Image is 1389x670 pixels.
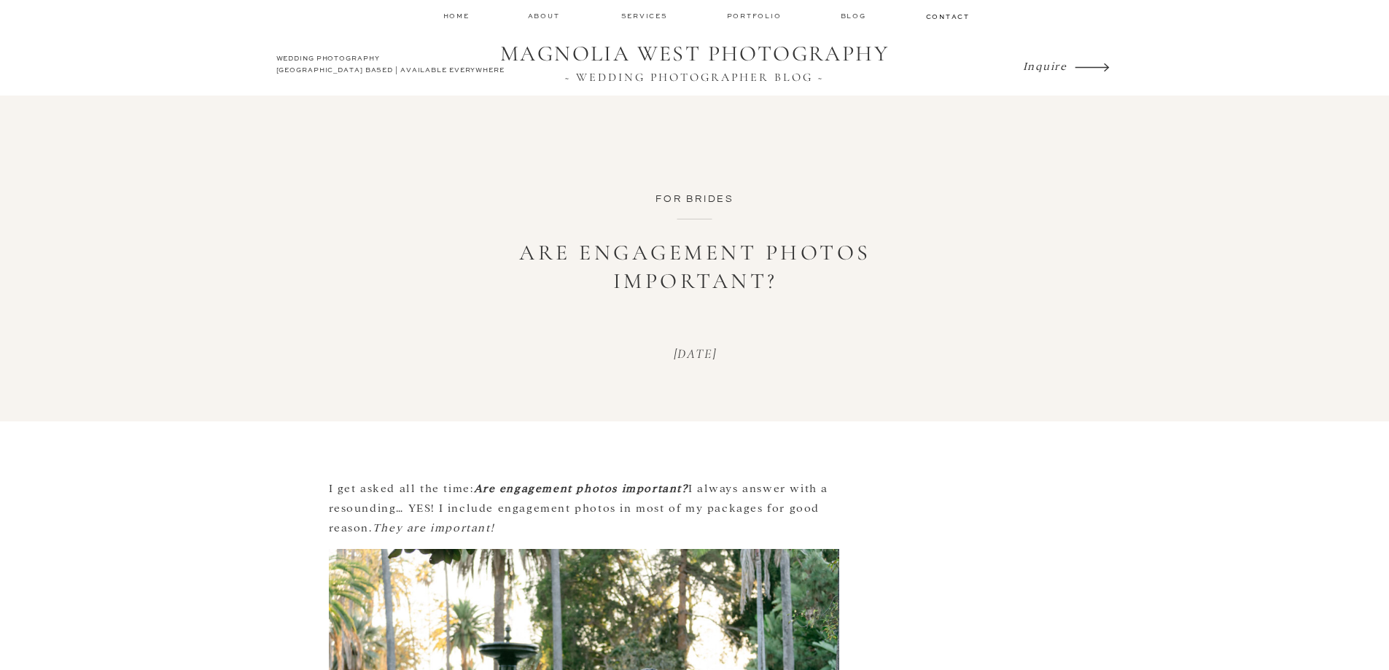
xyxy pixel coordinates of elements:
a: Portfolio [727,11,785,21]
a: For Brides [655,194,734,204]
a: ~ WEDDING PHOTOGRAPHER BLOG ~ [491,71,899,84]
p: [DATE] [604,346,786,362]
em: They are important! [373,520,494,534]
h2: WEDDING PHOTOGRAPHY [GEOGRAPHIC_DATA] BASED | AVAILABLE EVERYWHERE [276,53,509,79]
a: Inquire [1023,55,1071,76]
a: home [443,11,471,20]
a: Blog [841,11,870,21]
em: Are engagement photos important? [474,480,688,494]
a: WEDDING PHOTOGRAPHY[GEOGRAPHIC_DATA] BASED | AVAILABLE EVERYWHERE [276,53,509,79]
a: MAGNOLIA WEST PHOTOGRAPHY [491,41,899,69]
i: Inquire [1023,58,1067,72]
h1: Are engagement photos important? [477,238,914,295]
a: about [528,11,564,21]
a: contact [926,12,968,20]
a: services [621,11,670,20]
p: I get asked all the time: I always answer with a resounding… YES! I include engagement photos in ... [329,478,839,537]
